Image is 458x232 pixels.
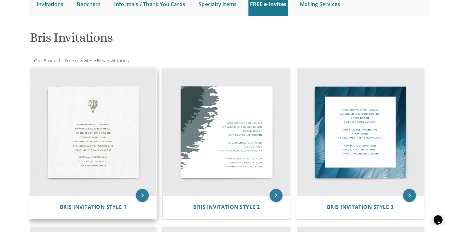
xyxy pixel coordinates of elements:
div: : [29,58,229,64]
img: Bris Invitation Style 3 [297,68,424,196]
iframe: chat widget [431,206,452,226]
span: Bris Invitation Style 3 [327,203,394,210]
span: Free e-Invites [65,58,94,64]
a: keyboard_arrow_right [270,189,283,202]
a: Free e-Invites [64,58,94,64]
span: Bris Invitations [97,58,129,64]
a: Bris Invitation Style 3 [327,204,394,210]
h1: Bris Invitations [30,31,292,49]
span: Bris Invitation Style 1 [60,203,127,210]
span: > [94,58,129,64]
a: Our Products [33,58,63,64]
a: keyboard_arrow_right [403,189,416,202]
a: Bris Invitation Style 1 [60,204,127,210]
img: Bris Invitation Style 2 [163,68,290,196]
a: Bris Invitation Style 2 [193,204,260,210]
span: Bris Invitation Style 2 [193,203,260,210]
img: Bris Invitation Style 1 [30,68,157,196]
a: keyboard_arrow_right [136,189,149,202]
a: Bris Invitations [96,58,129,64]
